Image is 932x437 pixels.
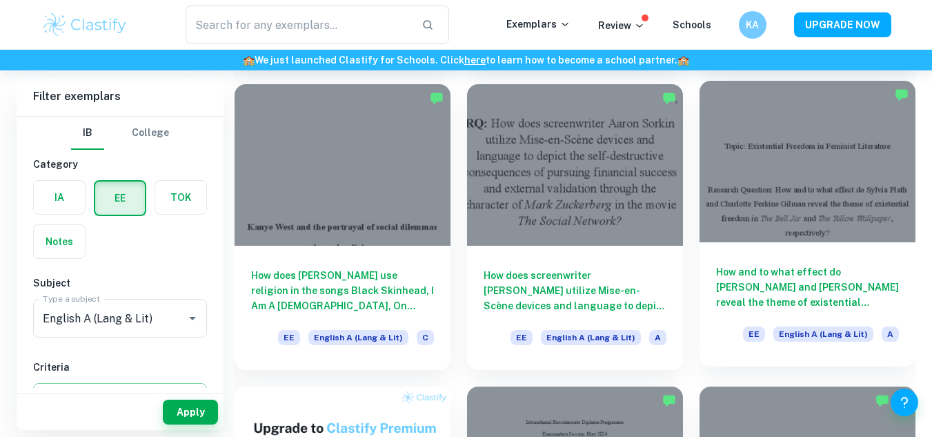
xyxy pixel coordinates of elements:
[41,11,129,39] img: Clastify logo
[662,394,676,407] img: Marked
[677,55,689,66] span: 🏫
[773,327,873,342] span: English A (Lang & Lit)
[875,394,889,407] img: Marked
[308,330,408,345] span: English A (Lang & Lit)
[649,330,666,345] span: A
[891,389,918,416] button: Help and Feedback
[71,117,104,150] button: IB
[155,181,206,214] button: TOK
[895,88,909,101] img: Marked
[186,6,411,44] input: Search for any exemplars...
[235,84,450,371] a: How does [PERSON_NAME] use religion in the songs Black Skinhead, I Am A [DEMOGRAPHIC_DATA], On Si...
[3,52,929,68] h6: We just launched Clastify for Schools. Click to learn how to become a school partner.
[882,327,899,342] span: A
[743,327,765,342] span: EE
[95,182,145,215] button: EE
[716,264,899,310] h6: How and to what effect do [PERSON_NAME] and [PERSON_NAME] reveal the theme of existential freedom...
[34,225,85,258] button: Notes
[744,17,760,32] h6: KA
[132,117,169,150] button: College
[33,157,207,172] h6: Category
[430,91,444,105] img: Marked
[33,360,207,375] h6: Criteria
[510,330,533,345] span: EE
[673,19,711,30] a: Schools
[163,400,218,425] button: Apply
[598,18,645,33] p: Review
[43,293,100,304] label: Type a subject
[506,17,571,32] p: Exemplars
[17,77,224,116] h6: Filter exemplars
[33,275,207,291] h6: Subject
[484,268,666,313] h6: How does screenwriter [PERSON_NAME] utilize Mise-en-Scène devices and language to depict the self...
[243,55,255,66] span: 🏫
[467,84,683,371] a: How does screenwriter [PERSON_NAME] utilize Mise-en-Scène devices and language to depict the self...
[251,268,434,313] h6: How does [PERSON_NAME] use religion in the songs Black Skinhead, I Am A [DEMOGRAPHIC_DATA], On Si...
[183,309,202,328] button: Open
[700,84,915,371] a: How and to what effect do [PERSON_NAME] and [PERSON_NAME] reveal the theme of existential freedom...
[417,330,434,345] span: C
[541,330,641,345] span: English A (Lang & Lit)
[464,55,486,66] a: here
[278,330,300,345] span: EE
[71,117,169,150] div: Filter type choice
[33,383,207,408] button: Select
[662,91,676,105] img: Marked
[34,181,85,214] button: IA
[794,12,891,37] button: UPGRADE NOW
[739,11,766,39] button: KA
